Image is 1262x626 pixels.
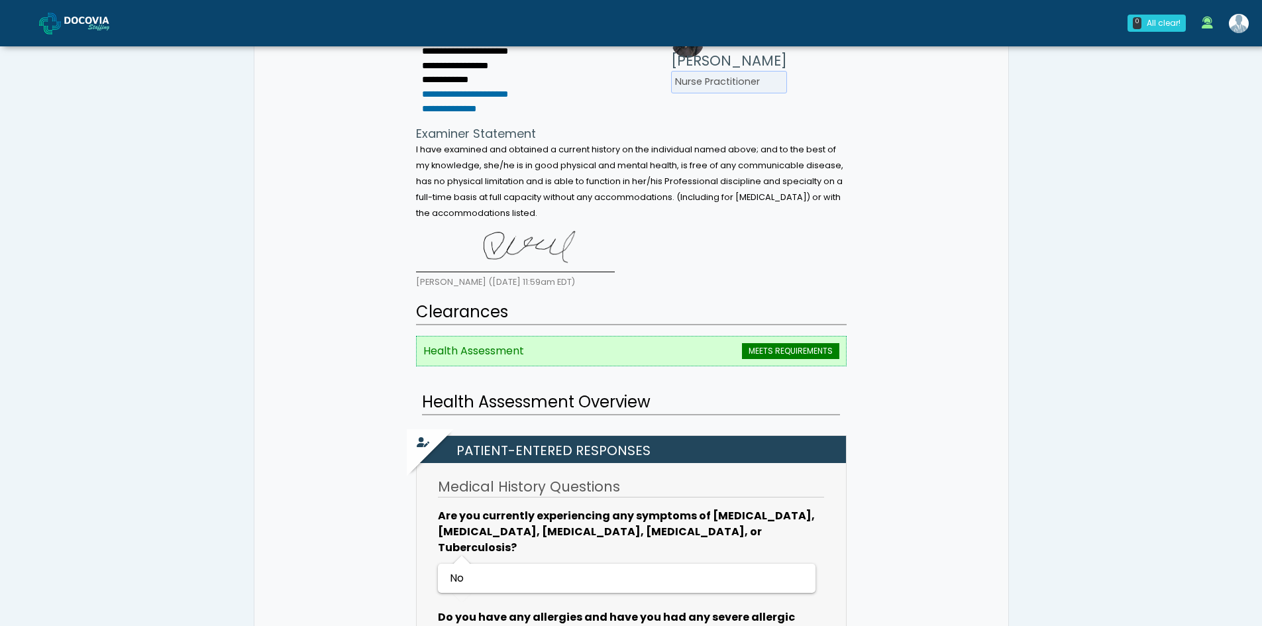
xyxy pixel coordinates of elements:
[416,226,615,272] img: 1Ui5xwAAAABJRU5ErkJggg==
[416,276,575,287] small: [PERSON_NAME] ([DATE] 11:59am EDT)
[423,436,846,463] h2: Patient-entered Responses
[416,144,843,219] small: I have examined and obtained a current history on the individual named above; and to the best of ...
[422,390,840,415] h2: Health Assessment Overview
[416,336,847,366] li: Health Assessment
[671,71,787,93] li: Nurse Practitioner
[1133,17,1141,29] div: 0
[742,343,839,359] span: MEETS REQUIREMENTS
[39,1,131,44] a: Docovia
[438,477,823,497] h3: Medical History Questions
[416,127,847,141] h4: Examiner Statement
[39,13,61,34] img: Docovia
[1147,17,1181,29] div: All clear!
[438,508,815,555] b: Are you currently experiencing any symptoms of [MEDICAL_DATA], [MEDICAL_DATA], [MEDICAL_DATA], [M...
[450,570,464,586] span: No
[64,17,131,30] img: Docovia
[416,300,847,325] h2: Clearances
[11,5,50,45] button: Open LiveChat chat widget
[671,51,787,71] h3: [PERSON_NAME]
[1229,14,1249,33] img: Shakerra Crippen
[1120,9,1194,37] a: 0 All clear!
